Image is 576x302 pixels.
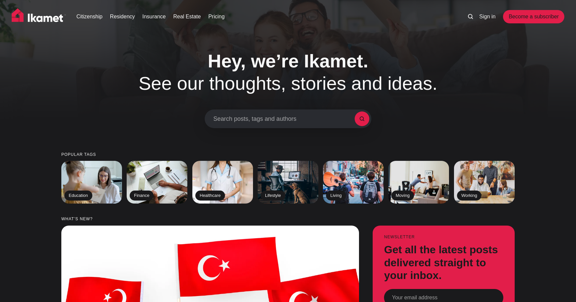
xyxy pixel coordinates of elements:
small: Popular tags [61,153,515,157]
a: Real Estate [173,13,201,21]
h2: Lifestyle [261,191,285,201]
small: Newsletter [384,235,503,239]
a: Moving [388,161,449,204]
a: Healthcare [192,161,253,204]
h2: Education [64,191,92,201]
h1: See our thoughts, stories and ideas. [118,50,458,94]
span: Search posts, tags and authors [213,115,355,123]
a: Citizenship [76,13,102,21]
h2: Living [326,191,346,201]
h3: Get all the latest posts delivered straight to your inbox. [384,243,503,282]
a: Pricing [208,13,225,21]
h2: Healthcare [195,191,225,201]
h2: Moving [391,191,414,201]
a: Education [61,161,122,204]
a: Sign in [479,13,496,21]
h2: Working [457,191,481,201]
a: Living [323,161,384,204]
a: Finance [127,161,187,204]
small: What’s new? [61,217,515,221]
a: Lifestyle [258,161,318,204]
span: Hey, we’re Ikamet. [208,50,368,71]
a: Residency [110,13,135,21]
a: Become a subscriber [503,10,564,23]
a: Working [454,161,515,204]
h2: Finance [130,191,154,201]
img: Ikamet home [12,8,66,25]
a: Insurance [142,13,166,21]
